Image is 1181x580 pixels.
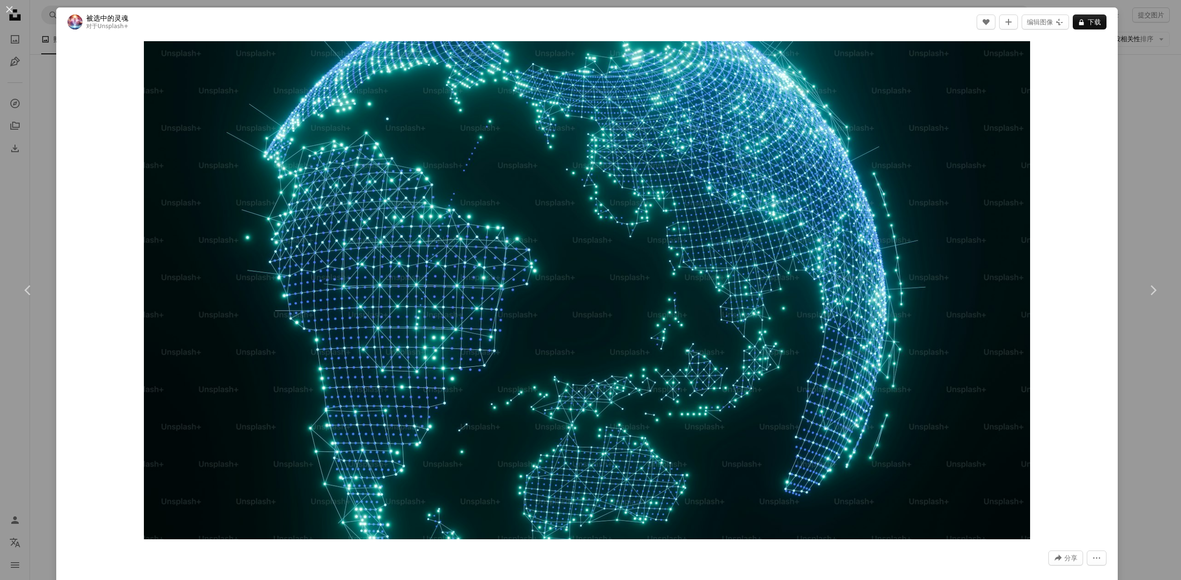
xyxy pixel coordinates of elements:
[144,41,1031,539] img: 黑色背景上带有发光蓝色大陆的数字地球。
[1048,551,1083,565] button: 分享此图片
[86,23,97,29] font: 对于
[1125,245,1181,335] a: 下一个
[86,14,128,23] a: 被选中的灵魂
[97,23,128,29] a: Unsplash+
[1027,18,1053,26] font: 编辑图像
[67,15,82,29] img: 前往 A Chosen Soul 的个人资料
[1087,551,1106,565] button: 更多操作
[1022,15,1069,29] button: 编辑图像
[144,41,1031,539] button: 放大此图像
[1064,554,1077,562] font: 分享
[86,14,128,22] font: 被选中的灵魂
[999,15,1018,29] button: 添加到收藏夹
[1088,18,1101,26] font: 下载
[1073,15,1106,29] button: 下载
[977,15,995,29] button: 喜欢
